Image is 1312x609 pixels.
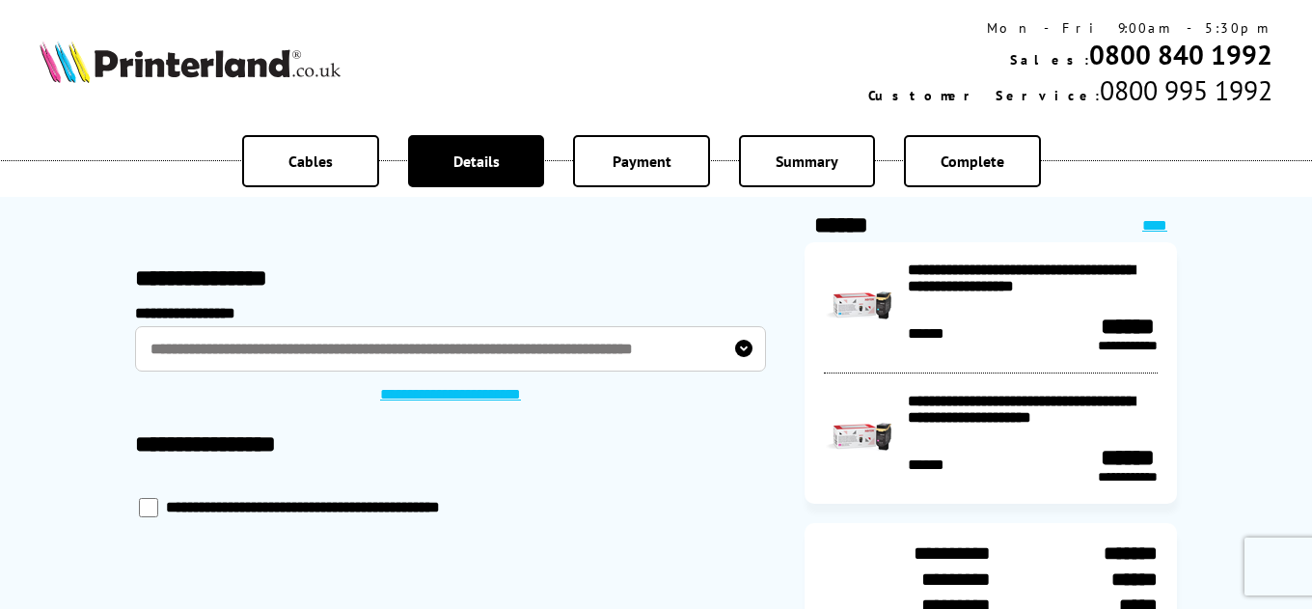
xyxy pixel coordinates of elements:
span: Complete [941,152,1004,171]
a: 0800 840 1992 [1089,37,1272,72]
span: Payment [613,152,671,171]
span: Sales: [1010,51,1089,69]
span: Cables [288,152,333,171]
span: Details [453,152,500,171]
div: Mon - Fri 9:00am - 5:30pm [868,19,1272,37]
span: Summary [776,152,838,171]
span: 0800 995 1992 [1100,72,1272,108]
span: Customer Service: [868,87,1100,104]
img: Printerland Logo [40,41,341,83]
